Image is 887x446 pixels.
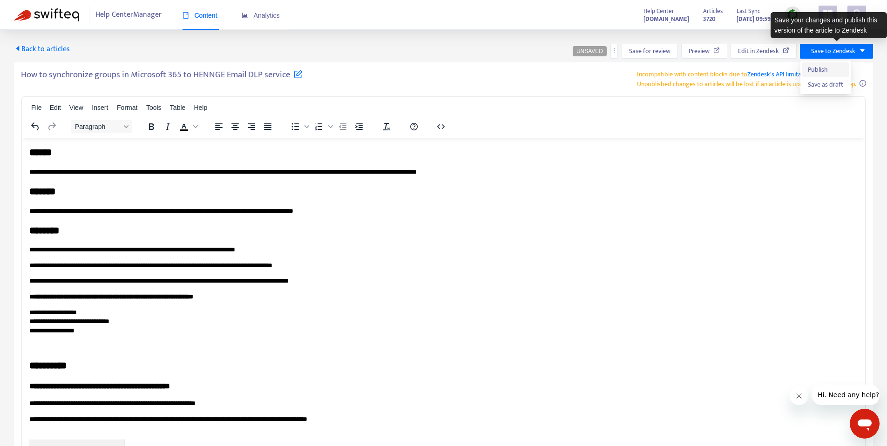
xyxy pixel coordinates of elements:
[183,12,217,19] span: Content
[176,120,199,133] div: Text color Black
[808,65,843,75] span: Publish
[14,43,70,55] span: Back to articles
[851,9,862,20] span: user
[379,120,394,133] button: Clear formatting
[75,123,121,130] span: Paragraph
[92,104,108,111] span: Insert
[811,46,855,56] span: Save to Zendesk
[860,80,866,87] span: info-circle
[183,12,189,19] span: book
[335,120,351,133] button: Decrease indent
[738,46,779,56] span: Edit in Zendesk
[731,44,797,59] button: Edit in Zendesk
[44,120,60,133] button: Redo
[227,120,243,133] button: Align center
[747,69,812,80] a: Zendesk's API limitation
[31,104,42,111] span: File
[643,6,674,16] span: Help Center
[787,9,799,20] img: sync.dc5367851b00ba804db3.png
[69,104,83,111] span: View
[21,69,303,86] h5: How to synchronize groups in Microsoft 365 to HENNGE Email DLP service
[611,47,617,54] span: more
[737,14,771,24] strong: [DATE] 09:59
[170,104,185,111] span: Table
[637,69,812,80] span: Incompatible with content blocks due to
[14,8,79,21] img: Swifteq
[27,120,43,133] button: Undo
[71,120,132,133] button: Block Paragraph
[850,409,880,439] iframe: メッセージングウィンドウを開くボタン
[311,120,334,133] div: Numbered list
[242,12,248,19] span: area-chart
[287,120,311,133] div: Bullet list
[95,6,162,24] span: Help Center Manager
[629,46,670,56] span: Save for review
[859,47,866,54] span: caret-down
[351,120,367,133] button: Increase indent
[160,120,176,133] button: Italic
[643,14,689,24] a: [DOMAIN_NAME]
[194,104,207,111] span: Help
[637,79,856,89] span: Unpublished changes to articles will be lost if an article is updated using this app.
[244,120,259,133] button: Align right
[146,104,162,111] span: Tools
[812,385,880,405] iframe: 会社からのメッセージ
[117,104,137,111] span: Format
[822,9,833,20] span: appstore
[143,120,159,133] button: Bold
[406,120,422,133] button: Help
[622,44,678,59] button: Save for review
[211,120,227,133] button: Align left
[808,80,843,90] span: Save as draft
[610,44,618,59] button: more
[576,48,603,54] span: UNSAVED
[681,44,727,59] button: Preview
[14,45,21,52] span: caret-left
[260,120,276,133] button: Justify
[703,14,716,24] strong: 3720
[737,6,760,16] span: Last Sync
[689,46,710,56] span: Preview
[703,6,723,16] span: Articles
[800,44,873,59] button: Save to Zendeskcaret-down
[50,104,61,111] span: Edit
[242,12,280,19] span: Analytics
[790,386,808,405] iframe: メッセージを閉じる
